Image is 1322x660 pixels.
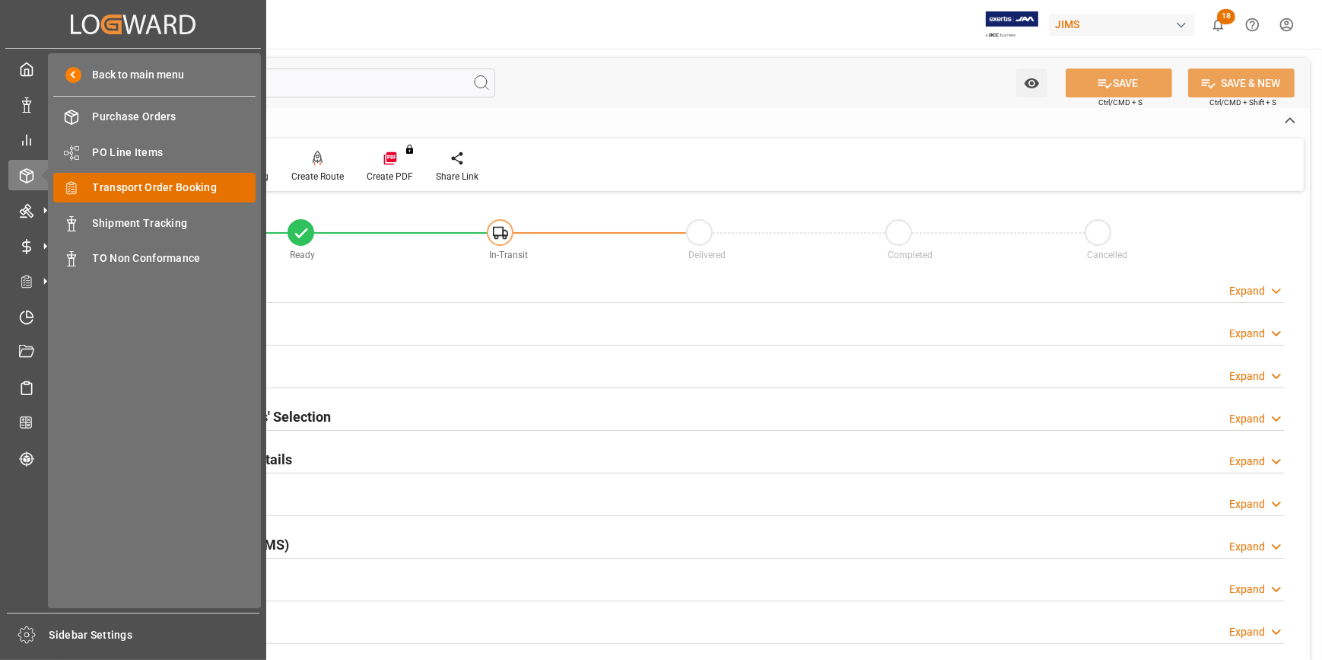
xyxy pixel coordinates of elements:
[888,250,933,260] span: Completed
[81,67,184,83] span: Back to main menu
[1016,69,1047,97] button: open menu
[93,145,256,161] span: PO Line Items
[1201,8,1235,42] button: show 18 new notifications
[93,109,256,125] span: Purchase Orders
[1088,250,1128,260] span: Cancelled
[1229,539,1265,555] div: Expand
[1229,582,1265,598] div: Expand
[1049,14,1195,36] div: JIMS
[490,250,529,260] span: In-Transit
[53,208,256,238] a: Shipment Tracking
[1209,97,1276,108] span: Ctrl/CMD + Shift + S
[8,301,258,331] a: Timeslot Management V2
[8,337,258,367] a: Document Management
[93,250,256,266] span: TO Non Conformance
[53,102,256,132] a: Purchase Orders
[70,69,495,97] input: Search Fields
[1229,326,1265,342] div: Expand
[1229,496,1265,512] div: Expand
[1217,9,1235,24] span: 18
[1229,368,1265,384] div: Expand
[53,137,256,167] a: PO Line Items
[291,170,344,183] div: Create Route
[291,250,316,260] span: Ready
[49,627,260,643] span: Sidebar Settings
[1235,8,1270,42] button: Help Center
[1066,69,1172,97] button: SAVE
[8,125,258,155] a: My Reports
[8,408,258,438] a: CO2 Calculator
[8,372,258,402] a: Sailing Schedules
[436,170,478,183] div: Share Link
[8,54,258,84] a: My Cockpit
[8,89,258,119] a: Data Management
[1049,10,1201,39] button: JIMS
[8,443,258,473] a: Tracking Shipment
[93,180,256,196] span: Transport Order Booking
[1229,283,1265,299] div: Expand
[53,173,256,202] a: Transport Order Booking
[93,215,256,231] span: Shipment Tracking
[1098,97,1142,108] span: Ctrl/CMD + S
[1229,454,1265,470] div: Expand
[53,244,256,273] a: TO Non Conformance
[1229,411,1265,427] div: Expand
[689,250,726,260] span: Delivered
[986,11,1038,38] img: Exertis%20JAM%20-%20Email%20Logo.jpg_1722504956.jpg
[1188,69,1295,97] button: SAVE & NEW
[1229,624,1265,640] div: Expand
